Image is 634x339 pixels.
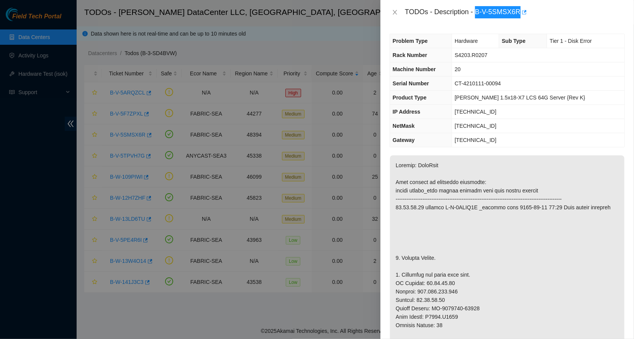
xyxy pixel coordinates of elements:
[393,95,426,101] span: Product Type
[550,38,592,44] span: Tier 1 - Disk Error
[393,66,436,72] span: Machine Number
[455,38,478,44] span: Hardware
[455,109,496,115] span: [TECHNICAL_ID]
[393,137,415,143] span: Gateway
[393,80,429,86] span: Serial Number
[502,38,526,44] span: Sub Type
[393,52,427,58] span: Rack Number
[455,137,496,143] span: [TECHNICAL_ID]
[455,95,585,101] span: [PERSON_NAME] 1.5x18-X7 LCS 64G Server {Rev K}
[405,6,625,18] div: TODOs - Description - B-V-5SMSX6R
[455,123,496,129] span: [TECHNICAL_ID]
[455,66,461,72] span: 20
[392,9,398,15] span: close
[393,123,415,129] span: NetMask
[390,9,400,16] button: Close
[393,109,420,115] span: IP Address
[393,38,428,44] span: Problem Type
[455,52,488,58] span: S4203.R0207
[455,80,501,86] span: CT-4210111-00094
